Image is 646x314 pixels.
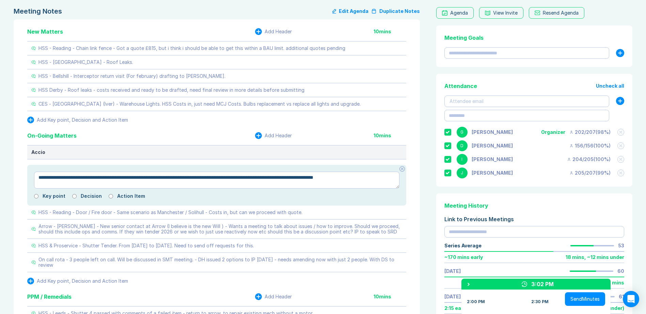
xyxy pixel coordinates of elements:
div: HSS Derby - Roof leaks - costs received and ready to be drafted, need final review in more detail... [38,87,304,93]
div: 10 mins [374,294,406,299]
button: Edit Agenda [332,7,368,15]
div: I [457,154,468,165]
div: Agenda [450,10,468,16]
div: Resend Agenda [543,10,579,16]
div: 2:00 PM [467,299,485,304]
div: 61 [619,294,624,299]
label: Key point [43,193,65,199]
div: 2:30 PM [531,299,549,304]
button: Add Header [255,132,292,139]
button: Add Header [255,28,292,35]
div: 2:15 early [444,306,467,311]
div: Add Header [265,133,292,138]
div: HSS - Bellshill - Interceptor return visit (For february) drafting to [PERSON_NAME]. [38,73,225,79]
div: D [457,140,468,151]
div: Add Key point, Decision and Action Item [37,117,128,123]
div: On call rota - 3 people left on call. Will be discussed in SMT meeting. - DH issued 2 options to ... [38,257,402,268]
div: Link to Previous Meetings [444,215,624,223]
div: Add Key point, Decision and Action Item [37,278,128,284]
div: 3:02 PM [531,280,554,288]
div: Iain Parnell [472,157,513,162]
div: Open Intercom Messenger [623,291,639,307]
div: PPM / Remedials [27,293,72,301]
button: SendMinutes [565,292,605,306]
div: David Hayter [472,143,513,149]
button: Add Key point, Decision and Action Item [27,117,128,123]
div: 204 / 205 ( 100 %) [567,157,611,162]
div: Add Header [265,294,292,299]
div: Gemma White [472,129,513,135]
div: 10 mins [374,29,406,34]
div: View Invite [493,10,518,16]
div: Attendance [444,82,477,90]
div: ( 29 under ) [599,306,624,311]
div: HSS & Proservice - Shutter Tender. From [DATE] to [DATE]. Need to send off requests for this. [38,243,254,248]
div: 60 [617,268,624,274]
button: Duplicate Notes [371,7,420,15]
div: Add Header [265,29,292,34]
div: 53 [618,243,624,248]
a: [DATE] [444,294,461,299]
button: Uncheck all [596,83,624,89]
button: Add Header [255,293,292,300]
div: HSS - Reading - Chain link fence - Got a quote £815, but i think i should be able to get this wit... [38,46,345,51]
div: Series Average [444,243,482,248]
button: Resend Agenda [529,7,584,19]
div: Meeting Notes [14,7,62,15]
div: Accio [31,150,402,155]
div: 18 mins , ~ 12 mins under [566,255,624,260]
div: 156 / 156 ( 100 %) [569,143,611,149]
div: G [457,127,468,138]
div: Organizer [541,129,565,135]
button: Add Key point, Decision and Action Item [27,278,128,284]
div: Jonny Welbourn [472,170,513,176]
button: View Invite [479,7,523,19]
a: [DATE] [444,268,461,274]
div: Meeting Goals [444,34,624,42]
div: On-Going Matters [27,132,77,140]
div: 202 / 207 ( 98 %) [569,129,611,135]
div: ~ 170 mins early [444,255,483,260]
div: Arrow - [PERSON_NAME] - New senior contact at Arrow (I believe is the new Will ) - Wants a meetin... [38,224,402,234]
a: Agenda [436,7,474,19]
div: HSS - [GEOGRAPHIC_DATA] - Roof Leaks. [38,59,133,65]
div: 30 mins [604,280,624,285]
div: 10 mins [374,133,406,138]
div: Meeting History [444,202,624,210]
div: New Matters [27,28,63,36]
div: 205 / 207 ( 99 %) [569,170,611,176]
label: Decision [81,193,102,199]
div: J [457,168,468,178]
div: HSS - Reading - Door / Fire door - Same scenario as Manchester / Solihull - Costs in, but can we ... [38,210,302,215]
label: Action Item [117,193,145,199]
div: CES - [GEOGRAPHIC_DATA] (Iver) - Warehouse Lights. HSS Costs in, just need MCJ Costs. Bulbs repla... [38,101,361,107]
